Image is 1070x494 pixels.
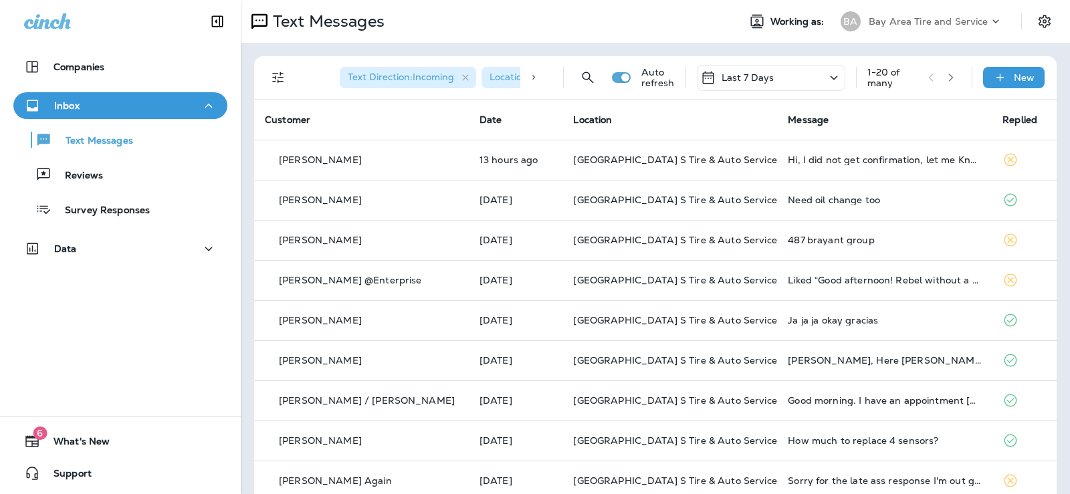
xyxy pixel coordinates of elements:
[265,114,310,126] span: Customer
[279,275,422,285] p: [PERSON_NAME] @Enterprise
[54,243,77,254] p: Data
[52,135,133,148] p: Text Messages
[479,154,552,165] p: Sep 21, 2025 09:22 PM
[51,205,150,217] p: Survey Responses
[573,114,612,126] span: Location
[573,194,776,206] span: [GEOGRAPHIC_DATA] S Tire & Auto Service
[13,460,227,487] button: Support
[788,154,981,165] div: Hi, I did not get confirmation, let me Know if I can take the range on Tuesday Sept 23 instead? O...
[13,235,227,262] button: Data
[573,274,776,286] span: [GEOGRAPHIC_DATA] S Tire & Auto Service
[573,394,776,406] span: [GEOGRAPHIC_DATA] S Tire & Auto Service
[479,395,552,406] p: Sep 15, 2025 07:42 AM
[770,16,827,27] span: Working as:
[340,67,476,88] div: Text Direction:Incoming
[788,195,981,205] div: Need oil change too
[13,428,227,455] button: 6What's New
[573,314,776,326] span: [GEOGRAPHIC_DATA] S Tire & Auto Service
[641,67,675,88] p: Auto refresh
[13,160,227,189] button: Reviews
[279,315,362,326] p: [PERSON_NAME]
[199,8,236,35] button: Collapse Sidebar
[479,315,552,326] p: Sep 17, 2025 03:33 PM
[722,72,774,83] p: Last 7 Days
[573,435,776,447] span: [GEOGRAPHIC_DATA] S Tire & Auto Service
[479,195,552,205] p: Sep 19, 2025 01:24 PM
[573,475,776,487] span: [GEOGRAPHIC_DATA] S Tire & Auto Service
[479,235,552,245] p: Sep 18, 2025 03:32 PM
[788,435,981,446] div: How much to replace 4 sensors?
[481,67,722,88] div: Location:[GEOGRAPHIC_DATA] S Tire & Auto Service
[479,435,552,446] p: Sep 13, 2025 01:04 PM
[479,275,552,285] p: Sep 17, 2025 06:07 PM
[279,195,362,205] p: [PERSON_NAME]
[490,71,730,83] span: Location : [GEOGRAPHIC_DATA] S Tire & Auto Service
[279,395,455,406] p: [PERSON_NAME] / [PERSON_NAME]
[1033,9,1057,33] button: Settings
[13,195,227,223] button: Survey Responses
[479,355,552,366] p: Sep 16, 2025 03:56 PM
[788,235,981,245] div: 487 brayant group
[573,354,776,366] span: [GEOGRAPHIC_DATA] S Tire & Auto Service
[841,11,861,31] div: BA
[788,275,981,285] div: Liked “Good afternoon! Rebel without a cause needs to go to dealer. I drove the vehicle and it so...
[40,468,92,484] span: Support
[53,61,104,72] p: Companies
[265,64,292,91] button: Filters
[33,426,47,440] span: 6
[13,92,227,119] button: Inbox
[279,475,392,486] p: [PERSON_NAME] Again
[479,475,552,486] p: Sep 13, 2025 12:16 PM
[1014,72,1035,83] p: New
[479,114,502,126] span: Date
[788,315,981,326] div: Ja ja ja okay gracias
[348,71,454,83] span: Text Direction : Incoming
[279,235,362,245] p: [PERSON_NAME]
[867,67,918,88] div: 1 - 20 of many
[279,154,362,165] p: [PERSON_NAME]
[40,436,110,452] span: What's New
[54,100,80,111] p: Inbox
[279,355,362,366] p: [PERSON_NAME]
[573,234,776,246] span: [GEOGRAPHIC_DATA] S Tire & Auto Service
[13,126,227,154] button: Text Messages
[13,53,227,80] button: Companies
[279,435,362,446] p: [PERSON_NAME]
[788,475,981,486] div: Sorry for the late ass response I'm out golfing
[788,114,829,126] span: Message
[1002,114,1037,126] span: Replied
[267,11,385,31] p: Text Messages
[51,170,103,182] p: Reviews
[573,154,776,166] span: [GEOGRAPHIC_DATA] S Tire & Auto Service
[788,355,981,366] div: Rick, Here Mr.Mendez I’m appreciated your work and your crew for taking care of the issue with my...
[788,395,981,406] div: Good morning. I have an appointment today at 8 but was wondering if I could move it to tomorrow? ...
[869,16,988,27] p: Bay Area Tire and Service
[574,64,601,91] button: Search Messages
